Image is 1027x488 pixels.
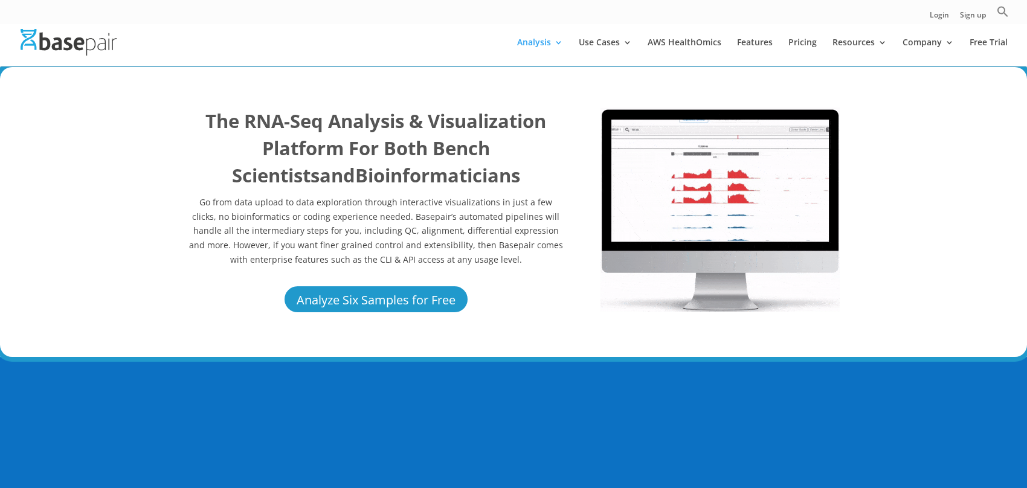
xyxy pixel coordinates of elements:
a: Resources [832,38,887,66]
b: and [320,162,355,188]
img: RNA Seq 2022 [600,108,840,312]
img: Basepair [21,29,117,55]
a: AWS HealthOmics [648,38,721,66]
a: Analysis [517,38,563,66]
svg: Search [997,5,1009,18]
a: Pricing [788,38,817,66]
a: Search Icon Link [997,5,1009,24]
a: Features [737,38,773,66]
b: The RNA-Seq Analysis & Visualization Platform For Both Bench Scientists [205,108,546,188]
a: Use Cases [579,38,632,66]
b: Bioinformaticians [355,162,520,188]
a: Analyze Six Samples for Free [283,284,469,314]
a: Login [930,11,949,24]
p: Go from data upload to data exploration through interactive visualizations in just a few clicks, ... [187,195,564,267]
a: Free Trial [970,38,1008,66]
a: Sign up [960,11,986,24]
a: Company [903,38,954,66]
